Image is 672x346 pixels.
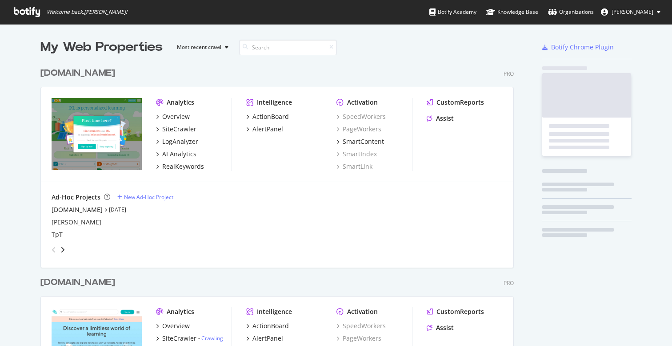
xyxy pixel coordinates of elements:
[156,334,223,343] a: SiteCrawler- Crawling
[47,8,127,16] span: Welcome back, [PERSON_NAME] !
[427,307,484,316] a: CustomReports
[40,276,119,289] a: [DOMAIN_NAME]
[347,307,378,316] div: Activation
[170,40,232,54] button: Most recent crawl
[156,112,190,121] a: Overview
[124,193,173,201] div: New Ad-Hoc Project
[60,245,66,254] div: angle-right
[40,38,163,56] div: My Web Properties
[504,279,514,287] div: Pro
[48,243,60,257] div: angle-left
[436,307,484,316] div: CustomReports
[52,205,103,214] a: [DOMAIN_NAME]
[109,206,126,213] a: [DATE]
[551,43,614,52] div: Botify Chrome Plugin
[436,114,454,123] div: Assist
[246,334,283,343] a: AlertPanel
[177,45,221,50] div: Most recent crawl
[336,112,386,121] a: SpeedWorkers
[336,322,386,330] a: SpeedWorkers
[429,8,476,16] div: Botify Academy
[336,162,372,171] a: SmartLink
[257,307,292,316] div: Intelligence
[52,98,142,170] img: IXL.com
[162,137,198,146] div: LogAnalyzer
[252,112,289,121] div: ActionBoard
[246,322,289,330] a: ActionBoard
[156,162,204,171] a: RealKeywords
[336,150,377,159] a: SmartIndex
[427,98,484,107] a: CustomReports
[162,322,190,330] div: Overview
[336,334,381,343] a: PageWorkers
[198,334,223,342] div: -
[52,193,100,202] div: Ad-Hoc Projects
[343,137,384,146] div: SmartContent
[436,323,454,332] div: Assist
[427,323,454,332] a: Assist
[162,150,196,159] div: AI Analytics
[40,67,115,80] div: [DOMAIN_NAME]
[239,40,337,55] input: Search
[167,98,194,107] div: Analytics
[162,334,196,343] div: SiteCrawler
[162,162,204,171] div: RealKeywords
[542,43,614,52] a: Botify Chrome Plugin
[548,8,594,16] div: Organizations
[246,112,289,121] a: ActionBoard
[52,230,63,239] a: TpT
[162,112,190,121] div: Overview
[156,125,196,134] a: SiteCrawler
[336,125,381,134] a: PageWorkers
[486,8,538,16] div: Knowledge Base
[162,125,196,134] div: SiteCrawler
[504,70,514,77] div: Pro
[40,276,115,289] div: [DOMAIN_NAME]
[252,334,283,343] div: AlertPanel
[257,98,292,107] div: Intelligence
[156,322,190,330] a: Overview
[117,193,173,201] a: New Ad-Hoc Project
[201,334,223,342] a: Crawling
[52,218,101,227] a: [PERSON_NAME]
[167,307,194,316] div: Analytics
[252,322,289,330] div: ActionBoard
[246,125,283,134] a: AlertPanel
[436,98,484,107] div: CustomReports
[156,150,196,159] a: AI Analytics
[156,137,198,146] a: LogAnalyzer
[252,125,283,134] div: AlertPanel
[427,114,454,123] a: Assist
[347,98,378,107] div: Activation
[40,67,119,80] a: [DOMAIN_NAME]
[594,5,668,19] button: [PERSON_NAME]
[612,8,653,16] span: John McLendon
[336,137,384,146] a: SmartContent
